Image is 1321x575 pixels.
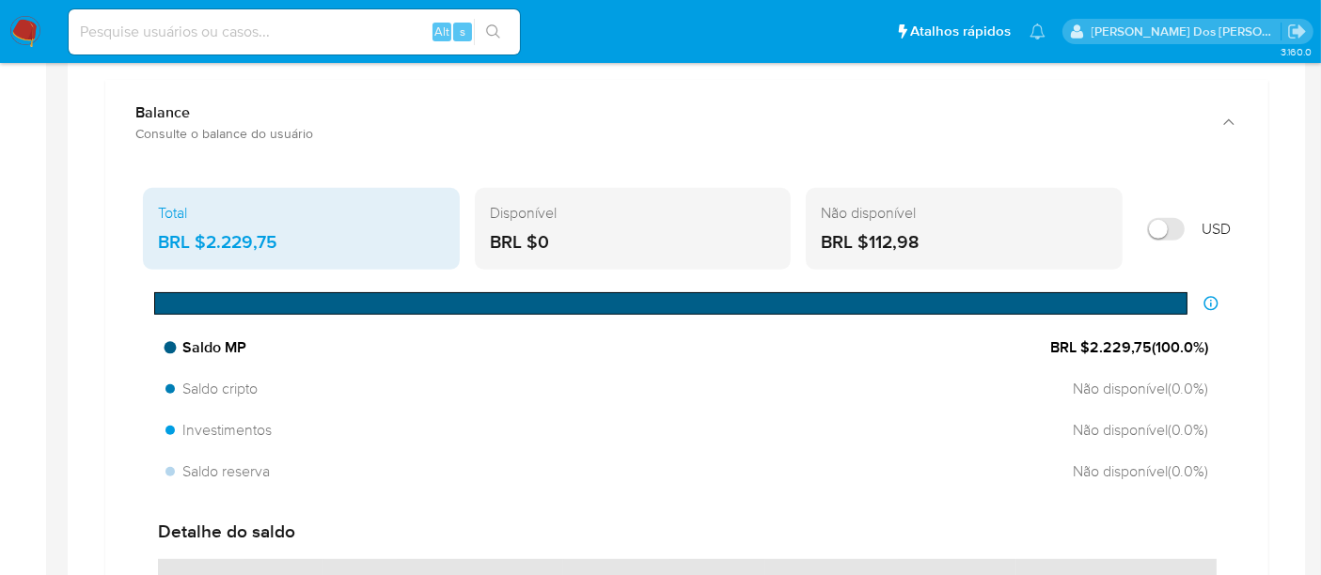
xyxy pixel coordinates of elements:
[434,23,449,40] span: Alt
[910,22,1011,41] span: Atalhos rápidos
[1092,23,1282,40] p: renato.lopes@mercadopago.com.br
[474,19,512,45] button: search-icon
[69,20,520,44] input: Pesquise usuários ou casos...
[1281,44,1312,59] span: 3.160.0
[460,23,465,40] span: s
[1030,23,1046,39] a: Notificações
[1287,22,1307,41] a: Sair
